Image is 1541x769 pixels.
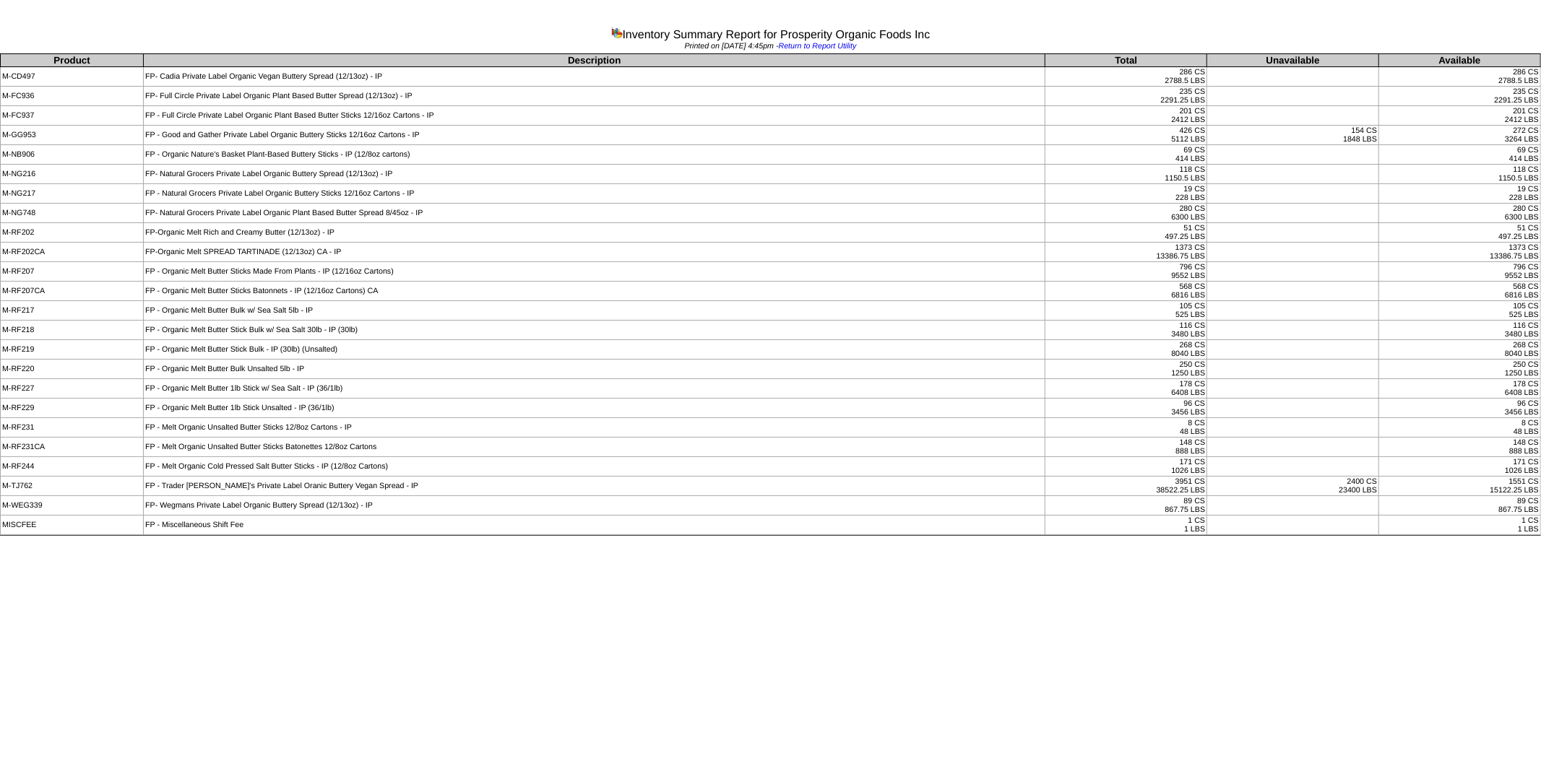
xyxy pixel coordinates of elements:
[611,27,623,38] img: graph.gif
[1379,262,1541,282] td: 796 CS 9552 LBS
[1379,321,1541,340] td: 116 CS 3480 LBS
[1207,126,1379,145] td: 154 CS 1848 LBS
[1045,379,1207,399] td: 178 CS 6408 LBS
[1045,145,1207,165] td: 69 CS 414 LBS
[1379,106,1541,126] td: 201 CS 2412 LBS
[144,204,1045,223] td: FP- Natural Grocers Private Label Organic Plant Based Butter Spread 8/45oz - IP
[1,145,144,165] td: M-NB906
[1379,87,1541,106] td: 235 CS 2291.25 LBS
[1,516,144,535] td: MISCFEE
[1,126,144,145] td: M-GG953
[1379,126,1541,145] td: 272 CS 3264 LBS
[1379,418,1541,438] td: 8 CS 48 LBS
[1045,399,1207,418] td: 96 CS 3456 LBS
[1379,184,1541,204] td: 19 CS 228 LBS
[144,379,1045,399] td: FP - Organic Melt Butter 1lb Stick w/ Sea Salt - IP (36/1lb)
[1045,87,1207,106] td: 235 CS 2291.25 LBS
[1,399,144,418] td: M-RF229
[1,67,144,87] td: M-CD497
[144,54,1045,67] th: Description
[1207,54,1379,67] th: Unavailable
[144,106,1045,126] td: FP - Full Circle Private Label Organic Plant Based Butter Sticks 12/16oz Cartons - IP
[1,204,144,223] td: M-NG748
[1045,67,1207,87] td: 286 CS 2788.5 LBS
[1045,184,1207,204] td: 19 CS 228 LBS
[1379,399,1541,418] td: 96 CS 3456 LBS
[1,496,144,516] td: M-WEG339
[1379,438,1541,457] td: 148 CS 888 LBS
[1045,106,1207,126] td: 201 CS 2412 LBS
[144,165,1045,184] td: FP- Natural Grocers Private Label Organic Buttery Spread (12/13oz) - IP
[1045,340,1207,360] td: 268 CS 8040 LBS
[1379,282,1541,301] td: 568 CS 6816 LBS
[1379,67,1541,87] td: 286 CS 2788.5 LBS
[1045,243,1207,262] td: 1373 CS 13386.75 LBS
[1045,496,1207,516] td: 89 CS 867.75 LBS
[1,418,144,438] td: M-RF231
[144,340,1045,360] td: FP - Organic Melt Butter Stick Bulk - IP (30lb) (Unsalted)
[144,321,1045,340] td: FP - Organic Melt Butter Stick Bulk w/ Sea Salt 30lb - IP (30lb)
[1,340,144,360] td: M-RF219
[1,54,144,67] th: Product
[144,126,1045,145] td: FP - Good and Gather Private Label Organic Buttery Sticks 12/16oz Cartons - IP
[1379,379,1541,399] td: 178 CS 6408 LBS
[144,477,1045,496] td: FP - Trader [PERSON_NAME]'s Private Label Oranic Buttery Vegan Spread - IP
[1,360,144,379] td: M-RF220
[144,223,1045,243] td: FP-Organic Melt Rich and Creamy Butter (12/13oz) - IP
[1045,321,1207,340] td: 116 CS 3480 LBS
[1,223,144,243] td: M-RF202
[144,87,1045,106] td: FP- Full Circle Private Label Organic Plant Based Butter Spread (12/13oz) - IP
[1045,165,1207,184] td: 118 CS 1150.5 LBS
[1379,145,1541,165] td: 69 CS 414 LBS
[1045,262,1207,282] td: 796 CS 9552 LBS
[1379,301,1541,321] td: 105 CS 525 LBS
[144,301,1045,321] td: FP - Organic Melt Butter Bulk w/ Sea Salt 5lb - IP
[1,165,144,184] td: M-NG216
[1379,54,1541,67] th: Available
[1379,496,1541,516] td: 89 CS 867.75 LBS
[144,145,1045,165] td: FP - Organic Nature's Basket Plant-Based Buttery Sticks - IP (12/8oz cartons)
[1045,282,1207,301] td: 568 CS 6816 LBS
[144,418,1045,438] td: FP - Melt Organic Unsalted Butter Sticks 12/8oz Cartons - IP
[144,184,1045,204] td: FP - Natural Grocers Private Label Organic Buttery Sticks 12/16oz Cartons - IP
[1045,360,1207,379] td: 250 CS 1250 LBS
[1045,438,1207,457] td: 148 CS 888 LBS
[1045,126,1207,145] td: 426 CS 5112 LBS
[1379,165,1541,184] td: 118 CS 1150.5 LBS
[144,457,1045,477] td: FP - Melt Organic Cold Pressed Salt Butter Sticks - IP (12/8oz Cartons)
[1045,54,1207,67] th: Total
[144,243,1045,262] td: FP-Organic Melt SPREAD TARTINADE (12/13oz) CA - IP
[1045,516,1207,535] td: 1 CS 1 LBS
[1379,360,1541,379] td: 250 CS 1250 LBS
[1,477,144,496] td: M-TJ762
[1,262,144,282] td: M-RF207
[1207,477,1379,496] td: 2400 CS 23400 LBS
[1045,204,1207,223] td: 280 CS 6300 LBS
[1,106,144,126] td: M-FC937
[1,282,144,301] td: M-RF207CA
[1,184,144,204] td: M-NG217
[144,399,1045,418] td: FP - Organic Melt Butter 1lb Stick Unsalted - IP (36/1lb)
[144,496,1045,516] td: FP- Wegmans Private Label Organic Buttery Spread (12/13oz) - IP
[1379,243,1541,262] td: 1373 CS 13386.75 LBS
[144,516,1045,535] td: FP - Miscellaneous Shift Fee
[1045,477,1207,496] td: 3951 CS 38522.25 LBS
[144,67,1045,87] td: FP- Cadia Private Label Organic Vegan Buttery Spread (12/13oz) - IP
[779,42,857,51] a: Return to Report Utility
[1,243,144,262] td: M-RF202CA
[1,438,144,457] td: M-RF231CA
[1379,477,1541,496] td: 1551 CS 15122.25 LBS
[1,457,144,477] td: M-RF244
[1379,340,1541,360] td: 268 CS 8040 LBS
[144,360,1045,379] td: FP - Organic Melt Butter Bulk Unsalted 5lb - IP
[1379,457,1541,477] td: 171 CS 1026 LBS
[1,301,144,321] td: M-RF217
[1,321,144,340] td: M-RF218
[1379,516,1541,535] td: 1 CS 1 LBS
[1,379,144,399] td: M-RF227
[1045,223,1207,243] td: 51 CS 497.25 LBS
[144,262,1045,282] td: FP - Organic Melt Butter Sticks Made From Plants - IP (12/16oz Cartons)
[1,87,144,106] td: M-FC936
[1045,301,1207,321] td: 105 CS 525 LBS
[144,282,1045,301] td: FP - Organic Melt Butter Sticks Batonnets - IP (12/16oz Cartons) CA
